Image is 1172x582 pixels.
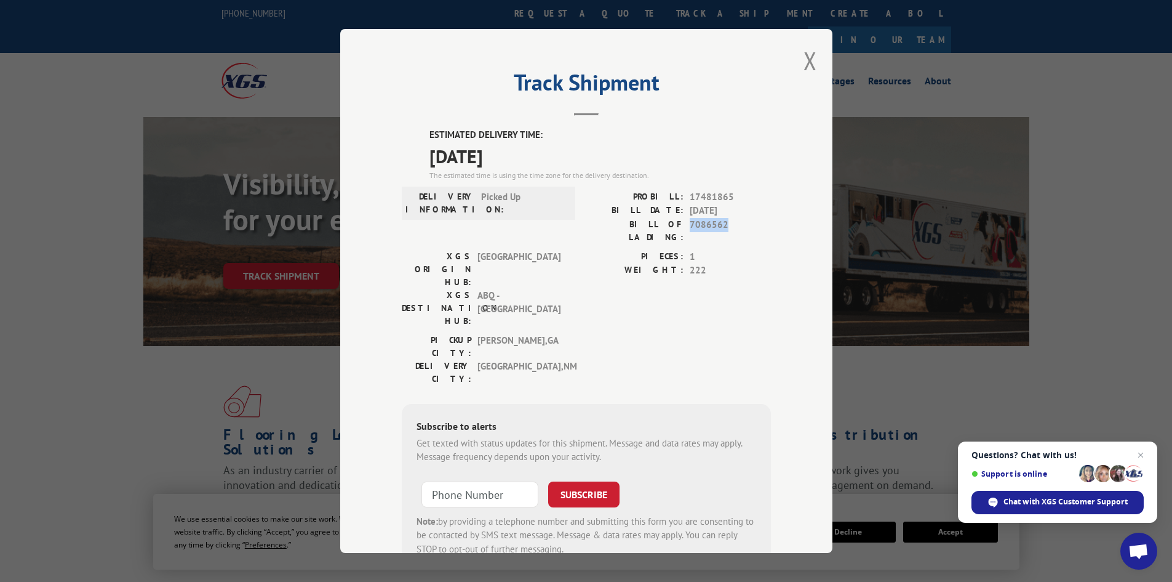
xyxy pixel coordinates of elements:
[429,170,771,181] div: The estimated time is using the time zone for the delivery destination.
[417,419,756,437] div: Subscribe to alerts
[402,250,471,289] label: XGS ORIGIN HUB:
[1133,448,1148,463] span: Close chat
[548,482,620,507] button: SUBSCRIBE
[405,190,475,216] label: DELIVERY INFORMATION:
[690,250,771,264] span: 1
[477,289,560,328] span: ABQ - [GEOGRAPHIC_DATA]
[477,250,560,289] span: [GEOGRAPHIC_DATA]
[421,482,538,507] input: Phone Number
[586,204,684,218] label: BILL DATE:
[690,264,771,278] span: 222
[971,469,1075,479] span: Support is online
[429,142,771,170] span: [DATE]
[402,74,771,97] h2: Track Shipment
[971,491,1144,514] div: Chat with XGS Customer Support
[690,204,771,218] span: [DATE]
[477,334,560,360] span: [PERSON_NAME] , GA
[1120,533,1157,570] div: Open chat
[803,44,817,77] button: Close modal
[1003,496,1128,507] span: Chat with XGS Customer Support
[402,360,471,386] label: DELIVERY CITY:
[586,264,684,278] label: WEIGHT:
[586,218,684,244] label: BILL OF LADING:
[690,190,771,204] span: 17481865
[417,515,756,557] div: by providing a telephone number and submitting this form you are consenting to be contacted by SM...
[690,218,771,244] span: 7086562
[971,450,1144,460] span: Questions? Chat with us!
[417,515,438,527] strong: Note:
[402,289,471,328] label: XGS DESTINATION HUB:
[429,128,771,142] label: ESTIMATED DELIVERY TIME:
[402,334,471,360] label: PICKUP CITY:
[586,250,684,264] label: PIECES:
[481,190,564,216] span: Picked Up
[417,437,756,464] div: Get texted with status updates for this shipment. Message and data rates may apply. Message frequ...
[477,360,560,386] span: [GEOGRAPHIC_DATA] , NM
[586,190,684,204] label: PROBILL:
